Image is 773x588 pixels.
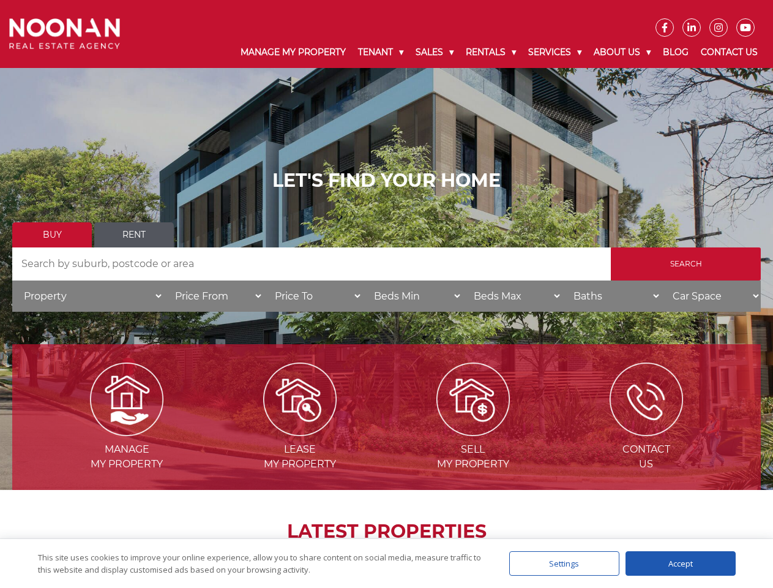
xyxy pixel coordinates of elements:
img: Noonan Real Estate Agency [9,18,120,49]
h1: LET'S FIND YOUR HOME [12,170,761,192]
img: Manage my Property [90,363,163,436]
img: Sell my property [436,363,510,436]
img: ICONS [610,363,683,436]
input: Search by suburb, postcode or area [12,247,611,281]
a: Buy [12,222,92,247]
div: Settings [509,551,619,576]
a: Lease my property Leasemy Property [215,393,386,470]
a: About Us [588,37,657,68]
a: Sell my property Sellmy Property [388,393,559,470]
a: Sales [409,37,460,68]
a: Services [522,37,588,68]
div: This site uses cookies to improve your online experience, allow you to share content on social me... [38,551,485,576]
a: Manage My Property [234,37,352,68]
a: Tenant [352,37,409,68]
a: Contact Us [695,37,764,68]
span: Lease my Property [215,442,386,472]
a: Blog [657,37,695,68]
div: Accept [625,551,736,576]
a: Manage my Property Managemy Property [42,393,212,470]
img: Lease my property [263,363,337,436]
input: Search [611,247,761,281]
span: Contact Us [561,442,731,472]
a: ICONS ContactUs [561,393,731,470]
a: Rentals [460,37,522,68]
span: Manage my Property [42,442,212,472]
a: Rent [94,222,174,247]
h2: LATEST PROPERTIES [43,521,730,543]
span: Sell my Property [388,442,559,472]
